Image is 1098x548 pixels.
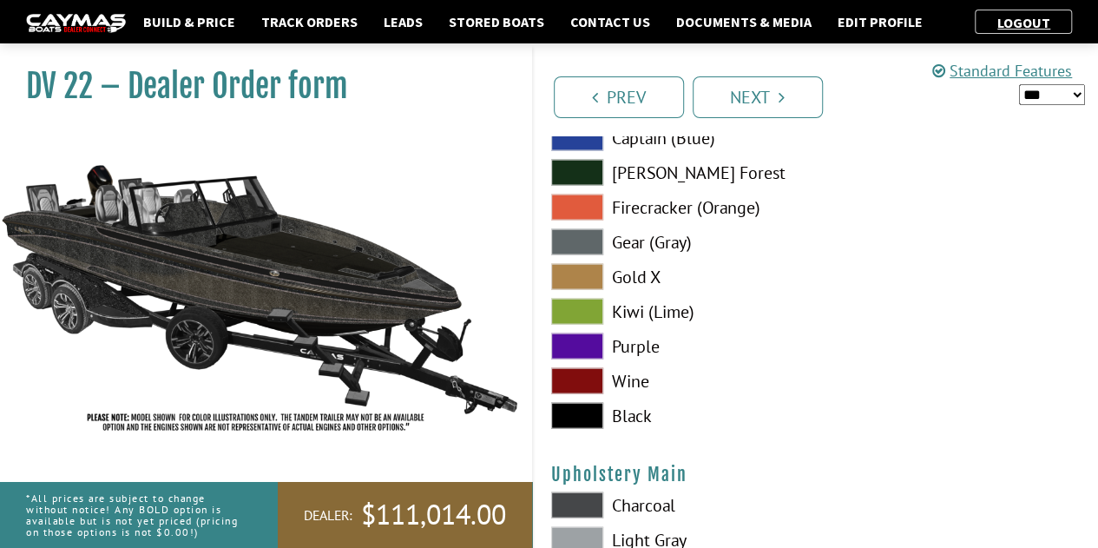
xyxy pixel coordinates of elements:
span: $111,014.00 [361,497,506,533]
img: caymas-dealer-connect-2ed40d3bc7270c1d8d7ffb4b79bf05adc795679939227970def78ec6f6c03838.gif [26,14,126,32]
p: *All prices are subject to change without notice! Any BOLD option is available but is not yet pri... [26,484,239,547]
h1: DV 22 – Dealer Order form [26,67,489,106]
a: Stored Boats [440,10,553,33]
span: Dealer: [304,506,352,525]
a: Logout [989,14,1059,31]
a: Build & Price [135,10,244,33]
label: [PERSON_NAME] Forest [551,160,799,186]
a: Dealer:$111,014.00 [278,482,532,548]
a: Standard Features [932,61,1072,81]
label: Kiwi (Lime) [551,299,799,325]
a: Edit Profile [829,10,931,33]
label: Gold X [551,264,799,290]
a: Prev [554,76,684,118]
label: Wine [551,368,799,394]
label: Captain (Blue) [551,125,799,151]
label: Gear (Gray) [551,229,799,255]
h4: Upholstery Main [551,464,1082,485]
label: Firecracker (Orange) [551,195,799,221]
a: Contact Us [562,10,659,33]
a: Documents & Media [667,10,820,33]
label: Charcoal [551,492,799,518]
label: Purple [551,333,799,360]
label: Black [551,403,799,429]
a: Leads [375,10,431,33]
a: Next [693,76,823,118]
a: Track Orders [253,10,366,33]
